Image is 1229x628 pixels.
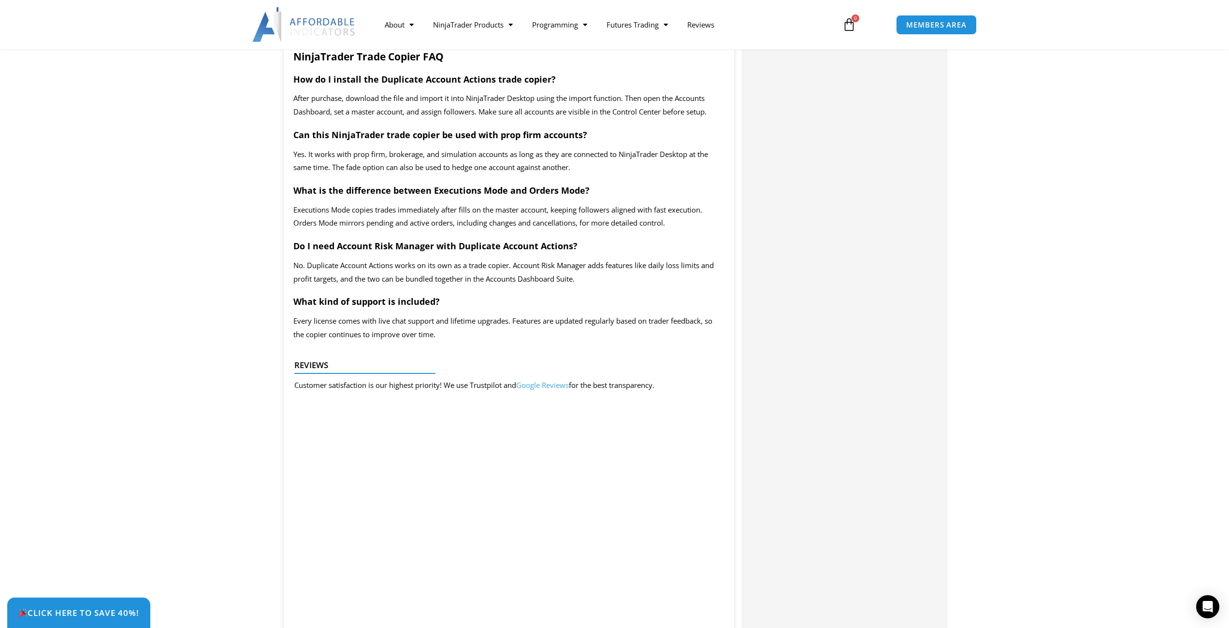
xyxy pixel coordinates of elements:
[852,14,859,22] span: 0
[294,379,654,392] p: Customer satisfaction is our highest priority! We use Trustpilot and for the best transparency.
[293,93,707,116] span: After purchase, download the file and import it into NinjaTrader Desktop using the import functio...
[293,129,587,141] strong: Can this NinjaTrader trade copier be used with prop firm accounts?
[597,14,678,36] a: Futures Trading
[19,609,27,617] img: 🎉
[423,14,522,36] a: NinjaTrader Products
[293,296,440,307] strong: What kind of support is included?
[906,21,967,29] span: MEMBERS AREA
[293,149,708,172] span: Yes. It works with prop firm, brokerage, and simulation accounts as long as they are connected to...
[828,11,870,39] a: 0
[18,609,139,617] span: Click Here to save 40%!
[7,598,150,628] a: 🎉Click Here to save 40%!
[678,14,724,36] a: Reviews
[516,380,569,390] a: Google Reviews
[293,50,444,63] strong: NinjaTrader Trade Copier FAQ
[294,360,716,370] h4: Reviews
[522,14,597,36] a: Programming
[375,14,423,36] a: About
[375,14,831,36] nav: Menu
[252,7,356,42] img: LogoAI | Affordable Indicators – NinjaTrader
[293,260,714,284] span: No. Duplicate Account Actions works on its own as a trade copier. Account Risk Manager adds featu...
[293,205,702,228] span: Executions Mode copies trades immediately after fills on the master account, keeping followers al...
[293,316,712,339] span: Every license comes with live chat support and lifetime upgrades. Features are updated regularly ...
[1196,595,1219,618] div: Open Intercom Messenger
[293,240,578,252] strong: Do I need Account Risk Manager with Duplicate Account Actions?
[293,73,556,85] strong: How do I install the Duplicate Account Actions trade copier?
[896,15,977,35] a: MEMBERS AREA
[293,185,590,196] strong: What is the difference between Executions Mode and Orders Mode?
